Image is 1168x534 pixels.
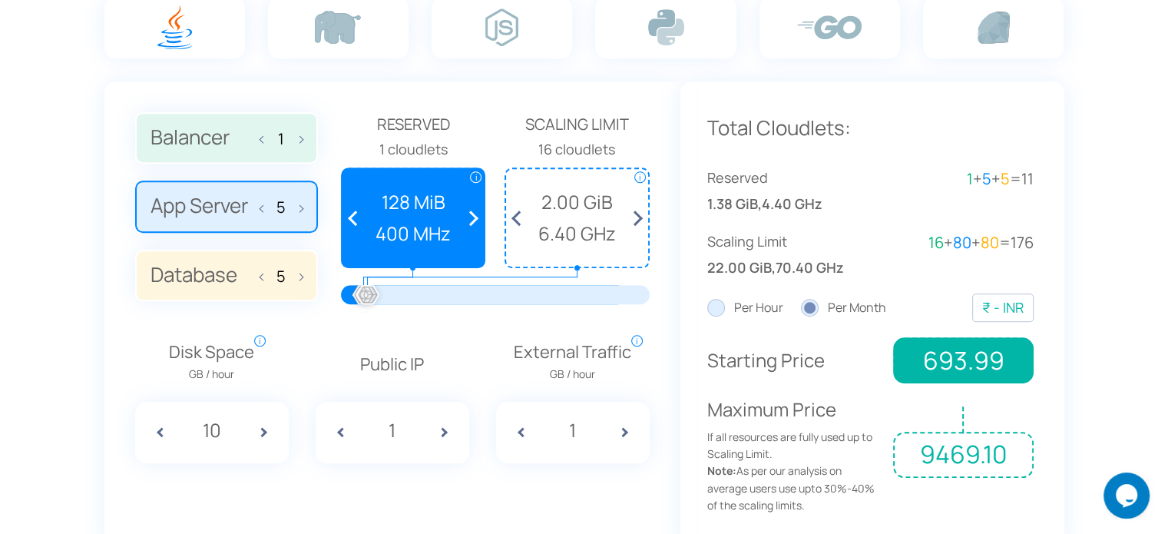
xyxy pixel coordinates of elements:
span: Scaling Limit [505,112,650,137]
img: node [485,8,518,46]
div: 16 cloudlets [505,138,650,161]
span: GB / hour [514,366,631,383]
input: App Server [269,198,293,216]
span: 176 [1011,232,1034,253]
div: , [707,167,871,215]
span: 128 MiB [350,187,477,217]
span: Scaling Limit [707,231,871,253]
span: 693.99 [893,337,1033,383]
span: 80 [981,232,999,253]
img: go [797,15,862,39]
img: java [157,5,192,49]
label: Per Hour [707,298,783,318]
span: i [470,171,481,183]
span: 70.40 GHz [776,257,844,279]
span: 400 MHz [350,219,477,248]
img: ruby [978,12,1010,44]
div: + + = [870,231,1034,255]
div: + + = [870,167,1034,191]
span: Disk Space [169,339,254,383]
span: 5 [982,168,991,189]
label: Per Month [801,298,886,318]
span: 22.00 GiB [707,257,772,279]
img: php [315,11,361,44]
div: 1 cloudlets [341,138,486,161]
span: 16 [928,232,944,253]
span: 1 [967,168,973,189]
label: App Server [135,181,318,233]
div: , [707,231,871,279]
span: i [254,335,266,347]
p: Starting Price [707,346,882,375]
span: i [631,335,643,347]
input: Database [269,267,293,285]
span: i [634,171,646,183]
span: 4.40 GHz [762,193,822,215]
label: Balancer [135,112,318,164]
p: Maximum Price [707,395,882,514]
strong: Note: [707,463,736,478]
span: If all resources are fully used up to Scaling Limit. As per our analysis on average users use upt... [707,429,882,515]
input: Balancer [269,130,293,148]
span: 5 [1001,168,1010,189]
span: GB / hour [169,366,254,383]
span: External Traffic [514,339,631,383]
span: 11 [1021,168,1034,189]
span: Reserved [707,167,871,189]
img: python [648,9,684,45]
span: 2.00 GiB [514,187,640,217]
span: 80 [953,232,971,253]
iframe: chat widget [1103,473,1153,519]
p: Public IP [316,351,469,378]
span: Reserved [341,112,486,137]
p: Total Cloudlets: [707,112,1034,144]
div: ₹ - INR [982,297,1024,319]
span: 6.40 GHz [514,219,640,248]
label: Database [135,250,318,302]
span: 9469.10 [893,432,1033,478]
span: 1.38 GiB [707,193,758,215]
